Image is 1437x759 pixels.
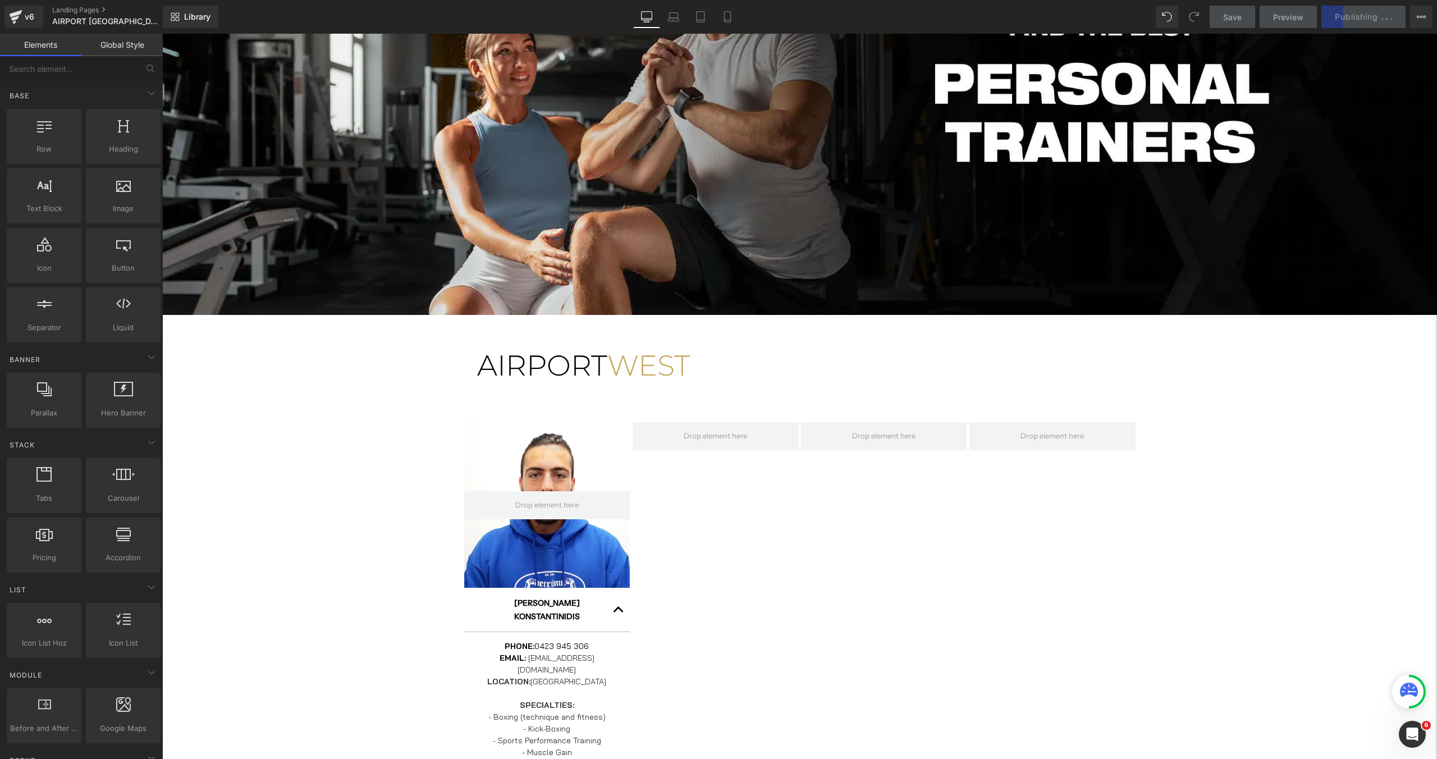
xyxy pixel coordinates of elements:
[52,6,181,15] a: Landing Pages
[315,314,445,349] span: AIRPORT
[89,322,157,333] span: Liquid
[8,584,28,595] span: List
[310,689,460,701] p: - Kick-Boxing
[10,262,78,274] span: Icon
[1156,6,1178,28] button: Undo
[8,670,43,680] span: Module
[52,17,160,26] span: AIRPORT [GEOGRAPHIC_DATA] - PT
[10,637,78,649] span: Icon List Hoz
[184,12,210,22] span: Library
[89,492,157,504] span: Carousel
[81,34,163,56] a: Global Style
[10,552,78,564] span: Pricing
[310,642,460,654] p: [GEOGRAPHIC_DATA]
[633,6,660,28] a: Desktop
[89,723,157,734] span: Google Maps
[372,607,427,618] span: 0423 945 306
[10,407,78,419] span: Parallax
[1260,6,1317,28] a: Preview
[22,10,36,24] div: v6
[325,643,368,653] span: LOCATION:
[355,619,432,641] span: [EMAIL_ADDRESS][DOMAIN_NAME]
[352,578,418,588] b: KONSTANTINIDIS
[660,6,687,28] a: Laptop
[352,564,418,574] b: [PERSON_NAME]
[310,678,460,689] p: - Boxing (technique and fitness)
[89,552,157,564] span: Accordion
[1183,6,1205,28] button: Redo
[89,203,157,214] span: Image
[310,701,460,713] p: - Sports Performance Training
[89,262,157,274] span: Button
[445,314,528,349] font: WEST
[1273,11,1303,23] span: Preview
[8,354,42,365] span: Banner
[1422,721,1431,730] span: 6
[10,203,78,214] span: Text Block
[8,90,30,101] span: Base
[337,619,364,629] strong: EMAIL:
[89,637,157,649] span: Icon List
[89,143,157,155] span: Heading
[1399,721,1426,748] iframe: Intercom live chat
[714,6,741,28] a: Mobile
[358,666,412,676] span: SPECIALTIES:
[1410,6,1433,28] button: More
[4,6,43,28] a: v6
[89,407,157,419] span: Hero Banner
[8,440,36,450] span: Stack
[163,6,218,28] a: New Library
[10,723,78,734] span: Before and After Images
[342,607,372,618] strong: PHONE:
[10,492,78,504] span: Tabs
[1223,11,1242,23] span: Save
[10,322,78,333] span: Separator
[687,6,714,28] a: Tablet
[10,143,78,155] span: Row
[310,713,460,725] p: - Muscle Gain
